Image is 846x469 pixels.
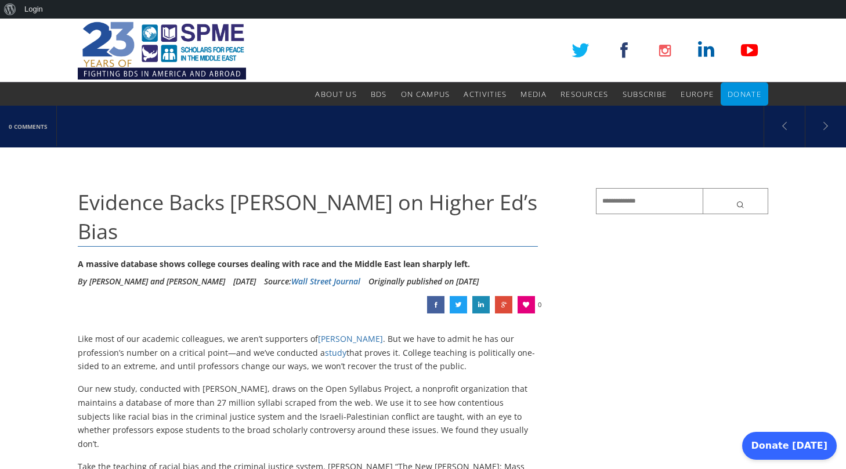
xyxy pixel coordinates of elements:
[264,273,360,290] div: Source:
[623,89,667,99] span: Subscribe
[78,273,225,290] li: By [PERSON_NAME] and [PERSON_NAME]
[623,82,667,106] a: Subscribe
[520,89,547,99] span: Media
[538,296,541,313] span: 0
[450,296,467,313] a: Evidence Backs Trump on Higher Ed’s Bias
[495,296,512,313] a: Evidence Backs Trump on Higher Ed’s Bias
[78,255,538,273] div: A massive database shows college courses dealing with race and the Middle East lean sharply left.
[561,82,609,106] a: Resources
[78,332,538,373] p: Like most of our academic colleagues, we aren’t supporters of . But we have to admit he has our p...
[520,82,547,106] a: Media
[561,89,609,99] span: Resources
[681,89,714,99] span: Europe
[728,89,761,99] span: Donate
[371,89,387,99] span: BDS
[728,82,761,106] a: Donate
[318,333,383,344] a: [PERSON_NAME]
[464,89,507,99] span: Activities
[78,19,246,82] img: SPME
[401,82,450,106] a: On Campus
[472,296,490,313] a: Evidence Backs Trump on Higher Ed’s Bias
[78,382,538,451] p: Our new study, conducted with [PERSON_NAME], draws on the Open Syllabus Project, a nonprofit orga...
[291,276,360,287] a: Wall Street Journal
[681,82,714,106] a: Europe
[368,273,479,290] li: Originally published on [DATE]
[315,82,356,106] a: About Us
[315,89,356,99] span: About Us
[325,347,346,358] a: study
[401,89,450,99] span: On Campus
[78,188,537,246] span: Evidence Backs [PERSON_NAME] on Higher Ed’s Bias
[233,273,256,290] li: [DATE]
[427,296,444,313] a: Evidence Backs Trump on Higher Ed’s Bias
[464,82,507,106] a: Activities
[371,82,387,106] a: BDS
